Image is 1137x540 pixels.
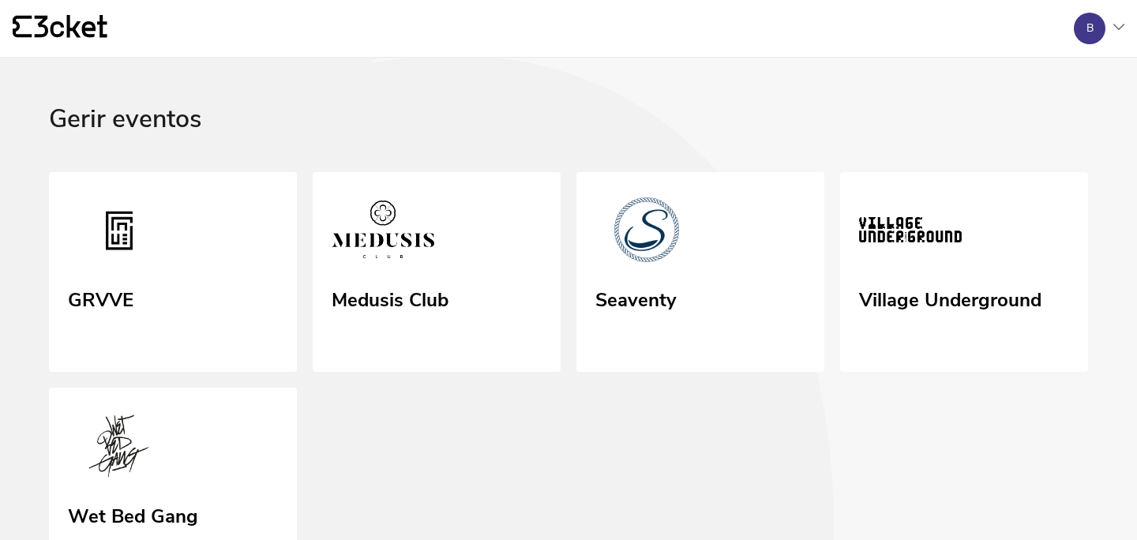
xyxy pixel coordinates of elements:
[13,16,32,38] g: {' '}
[332,283,448,312] div: Medusis Club
[313,172,561,373] a: Medusis Club Medusis Club
[49,172,297,373] a: GRVVE GRVVE
[332,197,434,268] img: Medusis Club
[859,197,962,268] img: Village Underground
[576,172,824,373] a: Seaventy Seaventy
[1086,22,1094,35] div: B
[840,172,1088,373] a: Village Underground Village Underground
[13,15,107,42] a: {' '}
[68,413,171,484] img: Wet Bed Gang
[49,105,1088,172] div: Gerir eventos
[859,283,1041,312] div: Village Underground
[68,197,171,268] img: GRVVE
[595,283,677,312] div: Seaventy
[595,197,698,268] img: Seaventy
[68,500,198,528] div: Wet Bed Gang
[68,283,133,312] div: GRVVE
